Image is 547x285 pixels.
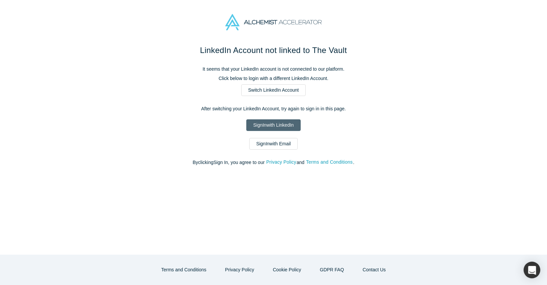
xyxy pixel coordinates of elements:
[306,158,353,166] button: Terms and Conditions
[225,14,321,30] img: Alchemist Accelerator Logo
[133,105,414,112] p: After switching your LinkedIn Account, try again to sign in in this page.
[241,84,306,96] a: Switch LinkedIn Account
[266,158,297,166] button: Privacy Policy
[246,119,301,131] a: SignInwith LinkedIn
[133,66,414,73] p: It seems that your LinkedIn account is not connected to our platform.
[154,264,213,276] button: Terms and Conditions
[133,75,414,82] p: Click below to login with a different LinkedIn Account.
[133,44,414,56] h1: LinkedIn Account not linked to The Vault
[249,138,298,150] a: SignInwith Email
[356,264,393,276] button: Contact Us
[133,159,414,166] p: By clicking Sign In , you agree to our and .
[313,264,351,276] a: GDPR FAQ
[266,264,308,276] button: Cookie Policy
[218,264,261,276] button: Privacy Policy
